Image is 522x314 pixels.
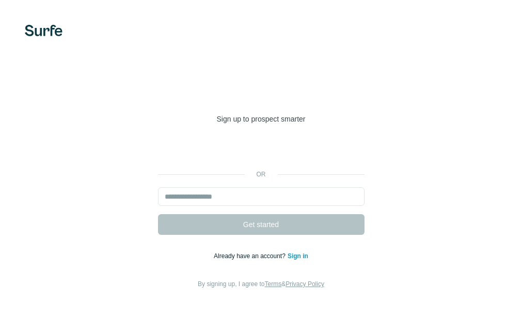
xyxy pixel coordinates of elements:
span: Already have an account? [214,252,288,260]
h1: Welcome to [GEOGRAPHIC_DATA] [158,70,365,112]
a: Privacy Policy [286,280,324,288]
p: Sign up to prospect smarter [158,114,365,124]
p: or [245,170,278,179]
iframe: Botón Iniciar sesión con Google [153,140,370,162]
img: Surfe's logo [25,25,62,36]
span: By signing up, I agree to & [198,280,324,288]
a: Terms [265,280,282,288]
a: Sign in [288,252,308,260]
